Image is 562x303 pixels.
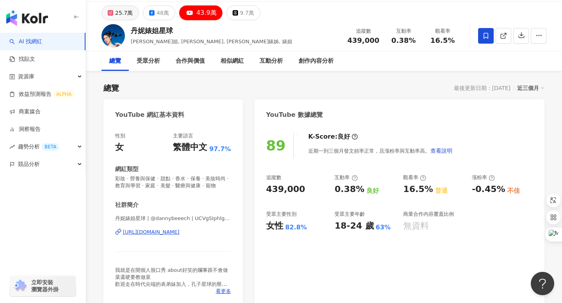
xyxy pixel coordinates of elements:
span: 439,000 [347,36,379,44]
a: 找貼文 [9,55,35,63]
button: 查看說明 [430,143,453,159]
div: 受眾分析 [137,56,160,66]
a: searchAI 找網紅 [9,38,42,46]
div: 18-24 歲 [334,220,373,232]
a: 洞察報告 [9,125,41,133]
div: 受眾主要年齡 [334,211,365,218]
span: 16.5% [430,37,455,44]
div: 82.8% [285,223,307,232]
div: -0.45% [472,183,505,196]
div: 439,000 [266,183,305,196]
img: logo [6,10,48,26]
div: 16.5% [403,183,433,196]
div: 追蹤數 [266,174,281,181]
div: 互動分析 [260,56,283,66]
div: 追蹤數 [347,27,379,35]
div: 43.9萬 [196,7,217,18]
div: 相似網紅 [221,56,244,66]
div: 良好 [366,187,379,195]
div: 89 [266,137,286,153]
img: chrome extension [12,280,28,292]
div: 0.38% [334,183,364,196]
a: chrome extension立即安裝 瀏覽器外掛 [10,275,76,296]
div: 社群簡介 [115,201,139,209]
button: 9.7萬 [226,5,260,20]
span: 丹妮婊姐星球 | @dannybeeech | UCVgSIphlguVXSP_RzQtyFbA [115,215,231,222]
span: [PERSON_NAME]姐, [PERSON_NAME], [PERSON_NAME]婊姊, 婊姐 [131,39,292,44]
span: 97.7% [209,145,231,153]
button: 43.9萬 [179,5,222,20]
span: 立即安裝 瀏覽器外掛 [31,279,59,293]
div: 不佳 [507,187,520,195]
div: 總覽 [109,56,121,66]
div: 48萬 [157,7,169,18]
span: 趨勢分析 [18,138,59,155]
div: K-Score : [308,132,358,141]
span: 競品分析 [18,155,40,173]
div: 女 [115,141,124,153]
img: KOL Avatar [101,24,125,48]
div: YouTube 數據總覽 [266,111,323,119]
div: 總覽 [103,83,119,93]
span: 資源庫 [18,68,34,85]
div: 最後更新日期：[DATE] [454,85,510,91]
div: 商業合作內容覆蓋比例 [403,211,454,218]
span: 0.38% [391,37,416,44]
div: 63% [376,223,391,232]
div: 網紅類型 [115,165,139,173]
span: 看更多 [216,288,231,295]
div: 性別 [115,132,125,139]
button: 25.7萬 [101,5,139,20]
div: 創作內容分析 [299,56,334,66]
div: 無資料 [403,220,429,232]
div: 繁體中文 [173,141,207,153]
div: 普通 [435,187,448,195]
div: 漲粉率 [472,174,495,181]
button: 48萬 [143,5,175,20]
span: 查看說明 [430,148,452,154]
div: 觀看率 [428,27,457,35]
span: rise [9,144,15,150]
div: BETA [41,143,59,151]
div: 主要語言 [173,132,193,139]
div: YouTube 網紅基本資料 [115,111,184,119]
div: 互動率 [334,174,357,181]
div: 近期一到三個月發文頻率正常，且漲粉率與互動率高。 [308,143,453,159]
div: 近三個月 [517,83,544,93]
div: 觀看率 [403,174,426,181]
div: 互動率 [389,27,418,35]
span: 彩妝 · 營養與保健 · 甜點 · 香水 · 保養 · 美妝時尚 · 教育與學習 · 家庭 · 美髮 · 醫療與健康 · 寵物 [115,175,231,189]
a: 效益預測報告ALPHA [9,90,75,98]
a: [URL][DOMAIN_NAME] [115,229,231,236]
iframe: Help Scout Beacon - Open [531,272,554,295]
div: 9.7萬 [240,7,254,18]
div: [URL][DOMAIN_NAME] [123,229,180,236]
div: 丹妮婊姐星球 [131,26,292,35]
div: 受眾主要性別 [266,211,297,218]
div: 良好 [338,132,350,141]
div: 合作與價值 [176,56,205,66]
div: 女性 [266,220,283,232]
a: 商案媒合 [9,108,41,116]
div: 25.7萬 [115,7,133,18]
